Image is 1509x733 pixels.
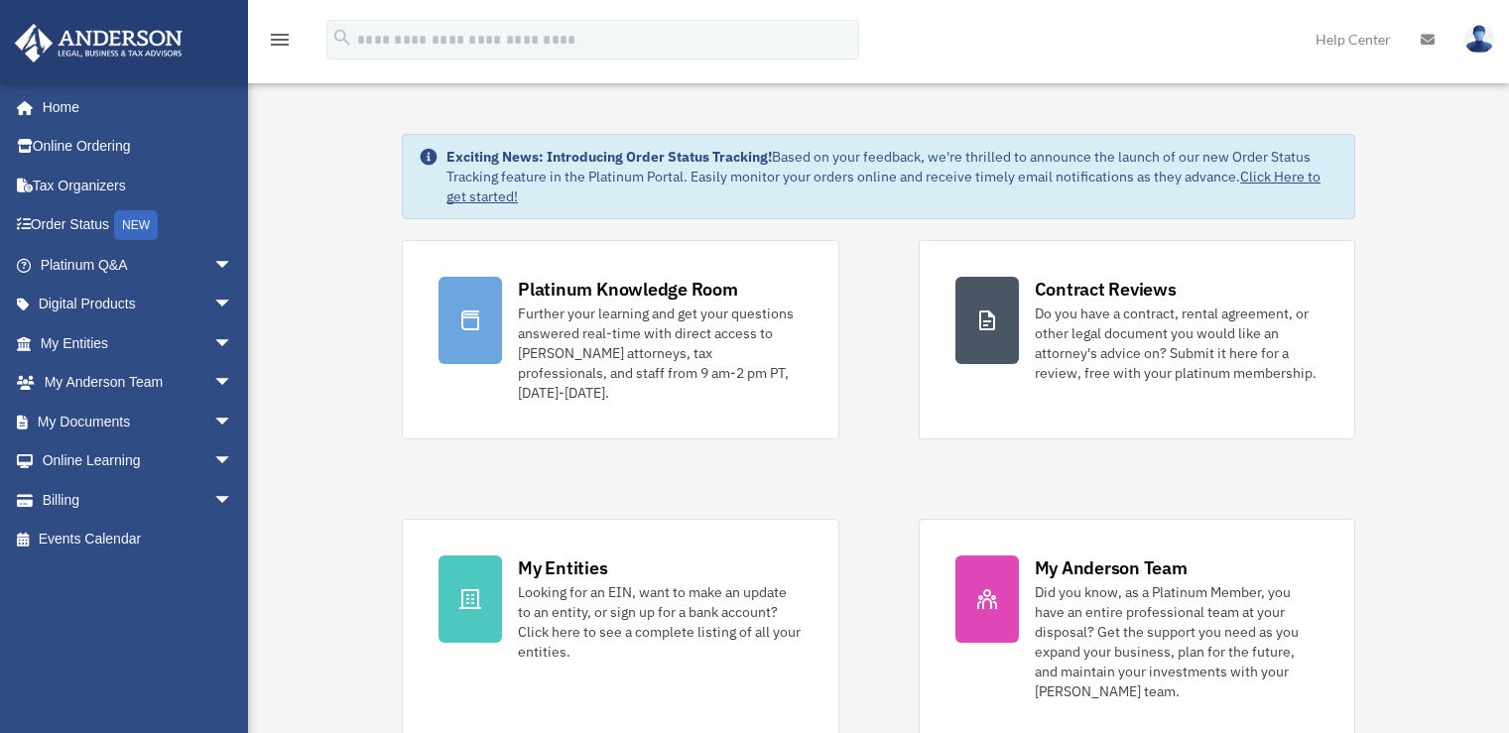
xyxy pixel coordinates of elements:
a: My Entitiesarrow_drop_down [14,323,263,363]
a: menu [268,35,292,52]
a: Online Ordering [14,127,263,167]
span: arrow_drop_down [213,363,253,404]
i: menu [268,28,292,52]
a: Events Calendar [14,520,263,559]
div: My Anderson Team [1035,555,1188,580]
img: Anderson Advisors Platinum Portal [9,24,189,62]
div: Based on your feedback, we're thrilled to announce the launch of our new Order Status Tracking fe... [446,147,1338,206]
img: User Pic [1464,25,1494,54]
div: Further your learning and get your questions answered real-time with direct access to [PERSON_NAM... [518,304,802,403]
a: Home [14,87,253,127]
a: My Anderson Teamarrow_drop_down [14,363,263,403]
div: NEW [114,210,158,240]
div: Do you have a contract, rental agreement, or other legal document you would like an attorney's ad... [1035,304,1319,383]
i: search [331,27,353,49]
span: arrow_drop_down [213,285,253,325]
a: Platinum Knowledge Room Further your learning and get your questions answered real-time with dire... [402,240,838,439]
span: arrow_drop_down [213,402,253,442]
a: Tax Organizers [14,166,263,205]
a: Billingarrow_drop_down [14,480,263,520]
span: arrow_drop_down [213,323,253,364]
a: Contract Reviews Do you have a contract, rental agreement, or other legal document you would like... [919,240,1355,439]
a: Online Learningarrow_drop_down [14,441,263,481]
div: Looking for an EIN, want to make an update to an entity, or sign up for a bank account? Click her... [518,582,802,662]
a: My Documentsarrow_drop_down [14,402,263,441]
span: arrow_drop_down [213,480,253,521]
div: Platinum Knowledge Room [518,277,738,302]
span: arrow_drop_down [213,441,253,482]
span: arrow_drop_down [213,245,253,286]
div: Did you know, as a Platinum Member, you have an entire professional team at your disposal? Get th... [1035,582,1319,701]
strong: Exciting News: Introducing Order Status Tracking! [446,148,772,166]
a: Digital Productsarrow_drop_down [14,285,263,324]
div: My Entities [518,555,607,580]
a: Platinum Q&Aarrow_drop_down [14,245,263,285]
a: Click Here to get started! [446,168,1320,205]
a: Order StatusNEW [14,205,263,246]
div: Contract Reviews [1035,277,1177,302]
